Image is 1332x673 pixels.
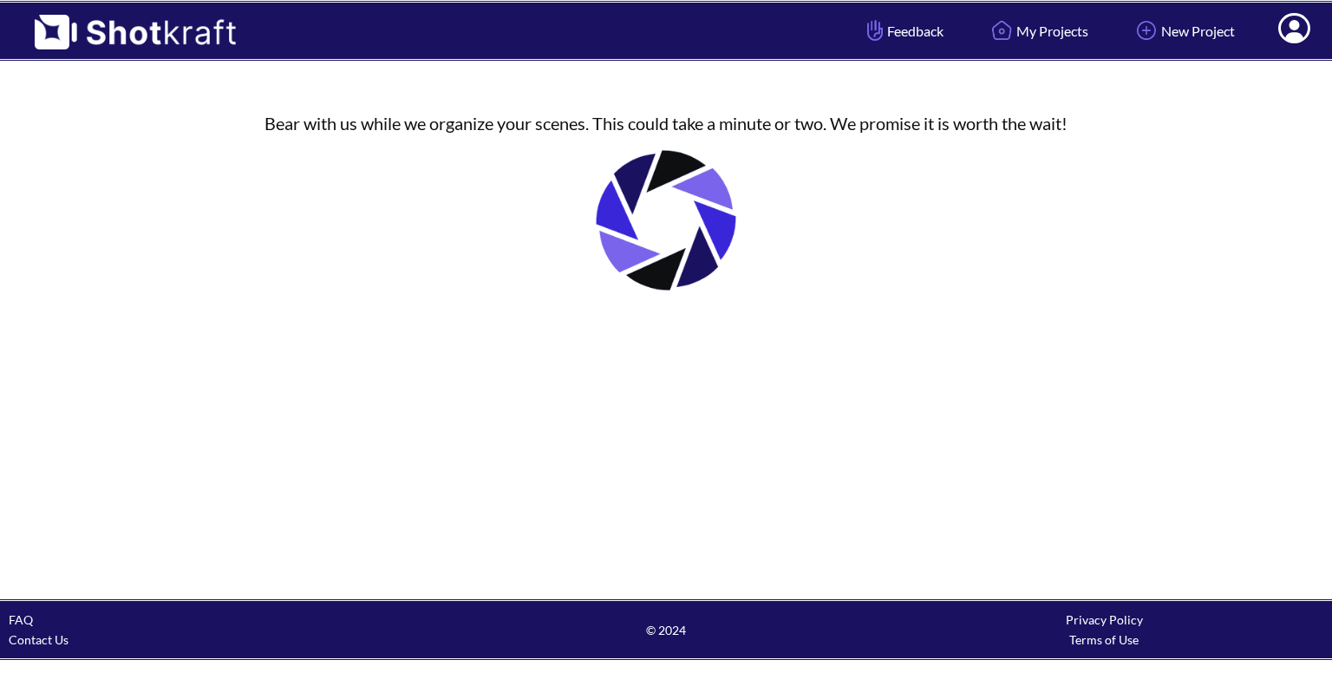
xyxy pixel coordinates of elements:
[885,630,1323,650] div: Terms of Use
[987,16,1016,45] img: Home Icon
[1119,8,1248,54] a: New Project
[447,620,885,640] span: © 2024
[863,16,887,45] img: Hand Icon
[579,134,753,307] img: Loading..
[9,612,33,627] a: FAQ
[9,632,69,647] a: Contact Us
[1132,16,1161,45] img: Add Icon
[885,610,1323,630] div: Privacy Policy
[974,8,1101,54] a: My Projects
[863,21,943,41] span: Feedback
